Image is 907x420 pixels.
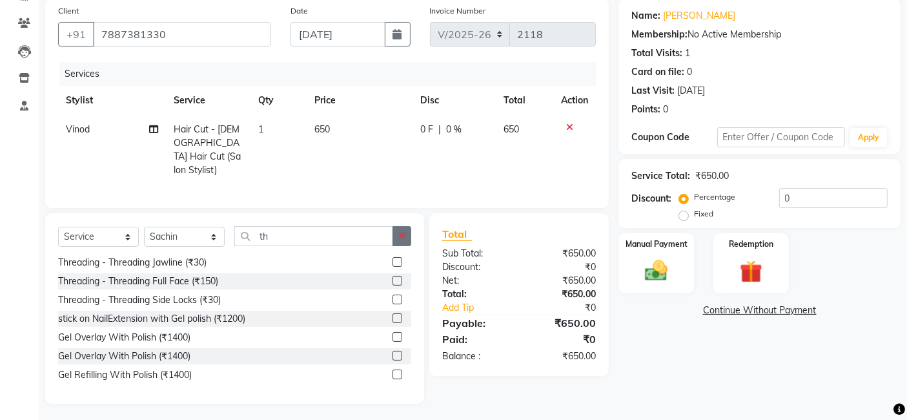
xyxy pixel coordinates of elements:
[729,238,773,250] label: Redemption
[290,5,308,17] label: Date
[733,258,769,286] img: _gift.svg
[58,312,245,326] div: stick on NailExtension with Gel polish (₹1200)
[695,169,729,183] div: ₹650.00
[430,5,486,17] label: Invoice Number
[663,9,735,23] a: [PERSON_NAME]
[534,301,606,315] div: ₹0
[519,260,606,274] div: ₹0
[58,5,79,17] label: Client
[314,123,330,135] span: 650
[433,331,519,347] div: Paid:
[496,86,554,115] th: Total
[58,368,192,382] div: Gel Refilling With Polish (₹1400)
[258,123,263,135] span: 1
[519,247,606,260] div: ₹650.00
[687,65,692,79] div: 0
[59,62,606,86] div: Services
[519,315,606,331] div: ₹650.00
[631,131,717,144] div: Coupon Code
[58,86,166,115] th: Stylist
[631,169,690,183] div: Service Total:
[58,256,207,269] div: Threading - Threading Jawline (₹30)
[519,274,606,288] div: ₹650.00
[638,258,675,284] img: _cash.svg
[433,260,519,274] div: Discount:
[519,288,606,301] div: ₹650.00
[631,47,682,60] div: Total Visits:
[58,350,190,363] div: Gel Overlay With Polish (₹1400)
[442,227,472,241] span: Total
[58,331,190,344] div: Gel Overlay With Polish (₹1400)
[621,304,898,317] a: Continue Without Payment
[631,84,675,98] div: Last Visit:
[631,192,671,205] div: Discount:
[234,226,393,246] input: Search or Scan
[677,84,705,98] div: [DATE]
[631,28,888,41] div: No Active Membership
[438,123,441,136] span: |
[694,208,713,220] label: Fixed
[58,22,94,47] button: +91
[519,350,606,363] div: ₹650.00
[631,65,684,79] div: Card on file:
[433,288,519,301] div: Total:
[413,86,496,115] th: Disc
[446,123,462,136] span: 0 %
[166,86,250,115] th: Service
[66,123,90,135] span: Vinod
[631,28,688,41] div: Membership:
[174,123,241,176] span: Hair Cut - [DEMOGRAPHIC_DATA] Hair Cut (Salon Stylist)
[694,191,735,203] label: Percentage
[307,86,413,115] th: Price
[433,247,519,260] div: Sub Total:
[433,274,519,288] div: Net:
[519,331,606,347] div: ₹0
[250,86,307,115] th: Qty
[717,127,845,147] input: Enter Offer / Coupon Code
[433,315,519,331] div: Payable:
[420,123,433,136] span: 0 F
[553,86,596,115] th: Action
[58,275,218,288] div: Threading - Threading Full Face (₹150)
[631,9,660,23] div: Name:
[626,238,688,250] label: Manual Payment
[58,293,221,307] div: Threading - Threading Side Locks (₹30)
[433,350,519,363] div: Balance :
[504,123,519,135] span: 650
[850,128,887,147] button: Apply
[433,301,533,315] a: Add Tip
[93,22,271,47] input: Search by Name/Mobile/Email/Code
[663,103,668,116] div: 0
[685,47,690,60] div: 1
[631,103,660,116] div: Points:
